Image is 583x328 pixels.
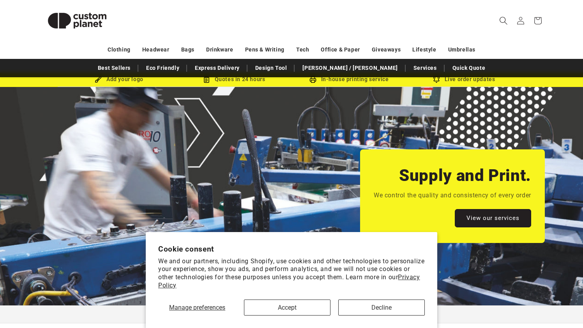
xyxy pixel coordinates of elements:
img: Order Updates Icon [203,76,210,83]
iframe: Chat Widget [449,244,583,328]
a: View our services [455,209,531,227]
a: Eco Friendly [142,61,183,75]
p: We control the quality and consistency of every order [374,190,531,201]
div: In-house printing service [291,74,406,84]
a: Clothing [108,43,131,57]
a: Tech [296,43,309,57]
div: Add your logo [62,74,177,84]
a: Express Delivery [191,61,244,75]
img: In-house printing [309,76,316,83]
a: Design Tool [251,61,291,75]
a: [PERSON_NAME] / [PERSON_NAME] [299,61,401,75]
button: Accept [244,300,330,316]
div: Quotes in 24 hours [177,74,291,84]
a: Best Sellers [94,61,134,75]
button: Decline [338,300,425,316]
img: Custom Planet [38,3,116,38]
a: Quick Quote [449,61,489,75]
a: Headwear [142,43,170,57]
h2: Cookie consent [158,245,425,254]
p: We and our partners, including Shopify, use cookies and other technologies to personalize your ex... [158,257,425,290]
div: Live order updates [406,74,521,84]
img: Brush Icon [95,76,102,83]
h2: Supply and Print. [399,165,531,186]
a: Lifestyle [412,43,436,57]
a: Drinkware [206,43,233,57]
summary: Search [495,12,512,29]
a: Privacy Policy [158,273,420,289]
a: Services [410,61,441,75]
a: Pens & Writing [245,43,284,57]
a: Giveaways [372,43,401,57]
a: Umbrellas [448,43,475,57]
span: Manage preferences [169,304,225,311]
a: Office & Paper [321,43,360,57]
a: Bags [181,43,194,57]
button: Manage preferences [158,300,236,316]
img: Order updates [433,76,440,83]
